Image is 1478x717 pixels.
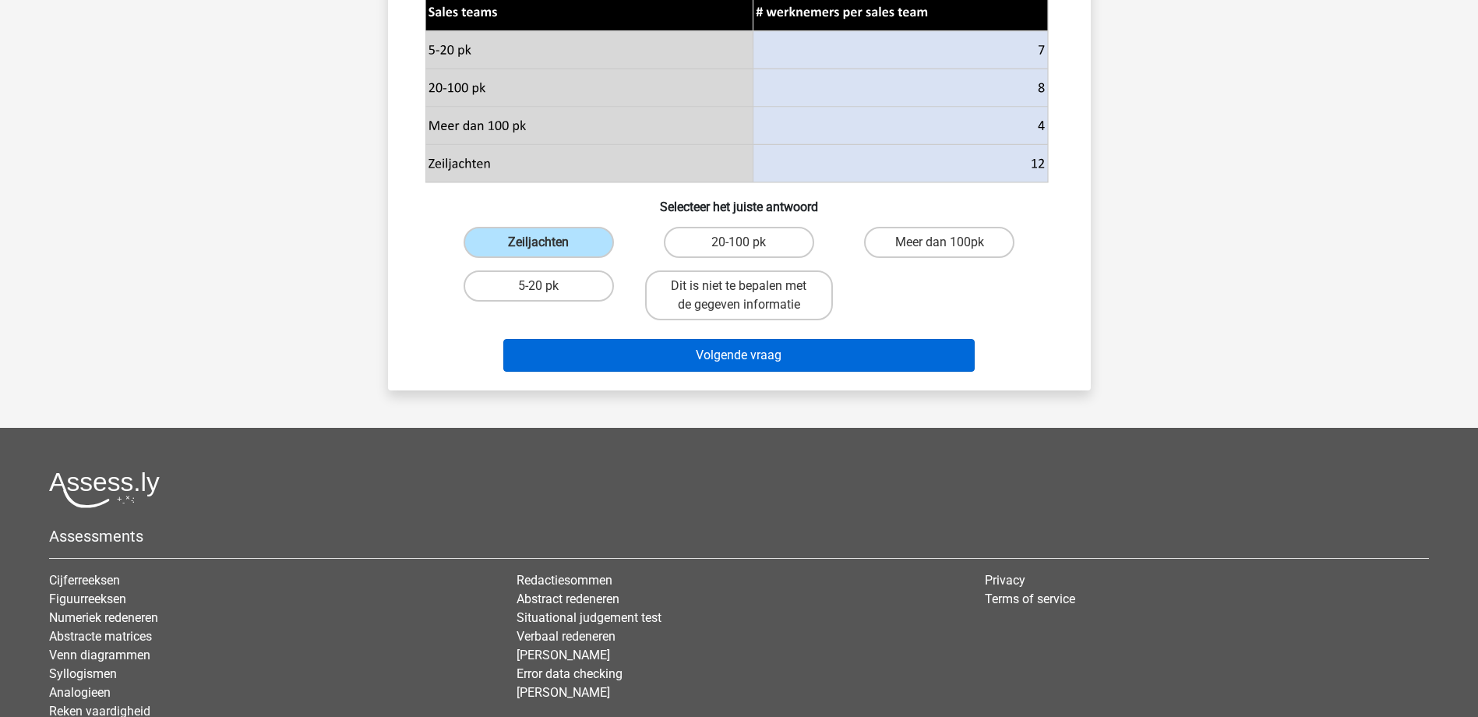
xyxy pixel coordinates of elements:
[985,592,1075,606] a: Terms of service
[645,270,833,320] label: Dit is niet te bepalen met de gegeven informatie
[49,527,1429,546] h5: Assessments
[49,629,152,644] a: Abstracte matrices
[413,187,1066,214] h6: Selecteer het juiste antwoord
[517,610,661,625] a: Situational judgement test
[517,648,610,662] a: [PERSON_NAME]
[517,592,619,606] a: Abstract redeneren
[49,610,158,625] a: Numeriek redeneren
[49,685,111,700] a: Analogieen
[49,648,150,662] a: Venn diagrammen
[517,573,612,588] a: Redactiesommen
[49,472,160,508] img: Assessly logo
[985,573,1025,588] a: Privacy
[49,592,126,606] a: Figuurreeksen
[517,629,616,644] a: Verbaal redeneren
[503,339,975,372] button: Volgende vraag
[864,227,1014,258] label: Meer dan 100pk
[49,573,120,588] a: Cijferreeksen
[49,666,117,681] a: Syllogismen
[464,270,614,302] label: 5-20 pk
[664,227,814,258] label: 20-100 pk
[517,685,610,700] a: [PERSON_NAME]
[464,227,614,258] label: Zeiljachten
[517,666,623,681] a: Error data checking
